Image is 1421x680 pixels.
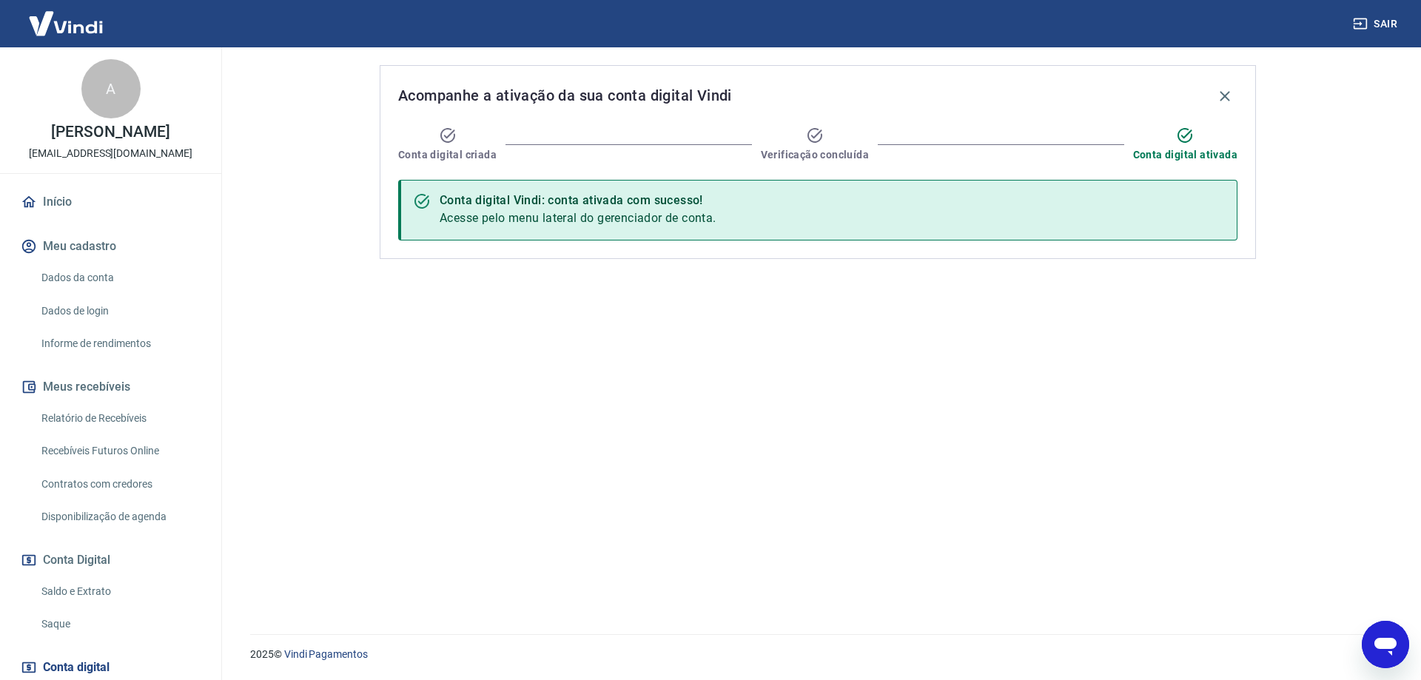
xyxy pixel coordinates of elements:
[440,192,716,209] div: Conta digital Vindi: conta ativada com sucesso!
[398,147,497,162] span: Conta digital criada
[36,296,204,326] a: Dados de login
[18,1,114,46] img: Vindi
[250,647,1385,662] p: 2025 ©
[440,211,716,225] span: Acesse pelo menu lateral do gerenciador de conta.
[36,576,204,607] a: Saldo e Extrato
[761,147,869,162] span: Verificação concluída
[1350,10,1403,38] button: Sair
[18,230,204,263] button: Meu cadastro
[36,263,204,293] a: Dados da conta
[36,609,204,639] a: Saque
[18,544,204,576] button: Conta Digital
[29,146,192,161] p: [EMAIL_ADDRESS][DOMAIN_NAME]
[81,59,141,118] div: A
[36,329,204,359] a: Informe de rendimentos
[18,371,204,403] button: Meus recebíveis
[36,469,204,499] a: Contratos com credores
[18,186,204,218] a: Início
[36,403,204,434] a: Relatório de Recebíveis
[36,502,204,532] a: Disponibilização de agenda
[43,657,110,678] span: Conta digital
[1133,147,1237,162] span: Conta digital ativada
[51,124,169,140] p: [PERSON_NAME]
[284,648,368,660] a: Vindi Pagamentos
[1362,621,1409,668] iframe: Button to launch messaging window, conversation in progress
[398,84,732,107] span: Acompanhe a ativação da sua conta digital Vindi
[36,436,204,466] a: Recebíveis Futuros Online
